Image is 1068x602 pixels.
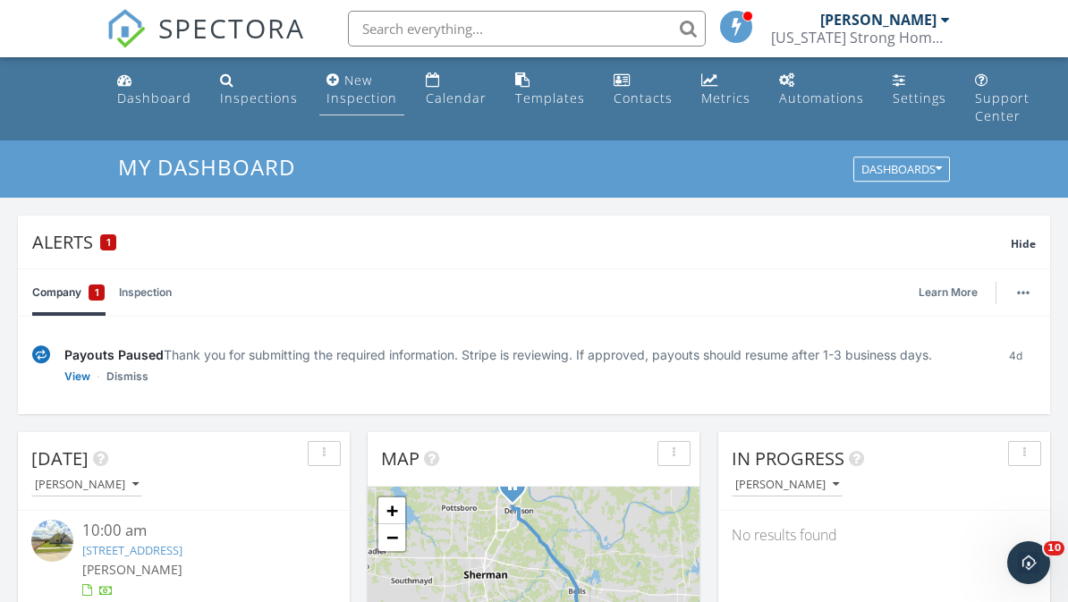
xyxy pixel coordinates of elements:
[110,64,199,115] a: Dashboard
[82,542,182,558] a: [STREET_ADDRESS]
[732,473,843,497] button: [PERSON_NAME]
[106,236,111,249] span: 1
[158,9,305,47] span: SPECTORA
[1007,541,1050,584] iframe: Intercom live chat
[968,64,1037,133] a: Support Center
[378,524,405,551] a: Zoom out
[996,345,1036,386] div: 4d
[820,11,937,29] div: [PERSON_NAME]
[32,230,1011,254] div: Alerts
[213,64,305,115] a: Inspections
[32,269,105,316] a: Company
[106,24,305,62] a: SPECTORA
[771,29,950,47] div: Texas Strong Home Inspections LLC
[614,89,673,106] div: Contacts
[31,446,89,471] span: [DATE]
[886,64,954,115] a: Settings
[64,345,981,364] div: Thank you for submitting the required information. Stripe is reviewing. If approved, payouts shou...
[64,347,164,362] span: Payouts Paused
[975,89,1030,124] div: Support Center
[326,72,397,106] div: New Inspection
[119,269,172,316] a: Inspection
[106,9,146,48] img: The Best Home Inspection Software - Spectora
[64,368,90,386] a: View
[378,497,405,524] a: Zoom in
[732,446,844,471] span: In Progress
[735,479,839,491] div: [PERSON_NAME]
[1044,541,1064,555] span: 10
[31,520,73,562] img: streetview
[32,345,50,364] img: under-review-2fe708636b114a7f4b8d.svg
[772,64,871,115] a: Automations (Basic)
[606,64,680,115] a: Contacts
[515,89,585,106] div: Templates
[718,511,1050,559] div: No results found
[1017,291,1030,294] img: ellipsis-632cfdd7c38ec3a7d453.svg
[35,479,139,491] div: [PERSON_NAME]
[779,89,864,106] div: Automations
[117,89,191,106] div: Dashboard
[220,89,298,106] div: Inspections
[348,11,706,47] input: Search everything...
[319,64,404,115] a: New Inspection
[919,284,988,301] a: Learn More
[1011,236,1036,251] span: Hide
[694,64,758,115] a: Metrics
[701,89,750,106] div: Metrics
[419,64,494,115] a: Calendar
[82,561,182,578] span: [PERSON_NAME]
[381,446,420,471] span: Map
[853,157,950,182] button: Dashboards
[508,64,592,115] a: Templates
[513,485,523,496] div: 1104 W. Elm St, Denison TX 75020
[118,152,295,182] span: My Dashboard
[31,473,142,497] button: [PERSON_NAME]
[106,368,148,386] a: Dismiss
[82,520,311,542] div: 10:00 am
[861,164,942,176] div: Dashboards
[426,89,487,106] div: Calendar
[95,284,99,301] span: 1
[893,89,946,106] div: Settings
